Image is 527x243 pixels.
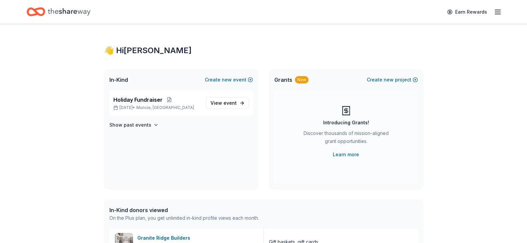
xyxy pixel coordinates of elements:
[113,96,163,104] span: Holiday Fundraiser
[367,76,418,84] button: Createnewproject
[27,4,90,20] a: Home
[109,206,259,214] div: In-Kind donors viewed
[210,99,237,107] span: View
[109,121,159,129] button: Show past events
[295,76,309,83] div: New
[205,76,253,84] button: Createnewevent
[443,6,491,18] a: Earn Rewards
[223,100,237,106] span: event
[301,129,391,148] div: Discover thousands of mission-aligned grant opportunities.
[323,119,369,127] div: Introducing Grants!
[384,76,394,84] span: new
[113,105,201,110] p: [DATE] •
[222,76,232,84] span: new
[109,76,128,84] span: In-Kind
[136,105,194,110] span: Muncie, [GEOGRAPHIC_DATA]
[109,121,151,129] h4: Show past events
[109,214,259,222] div: On the Plus plan, you get unlimited in-kind profile views each month.
[333,151,359,159] a: Learn more
[274,76,292,84] span: Grants
[137,234,193,242] div: Granite Ridge Builders
[104,45,423,56] div: 👋 Hi [PERSON_NAME]
[206,97,249,109] a: View event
